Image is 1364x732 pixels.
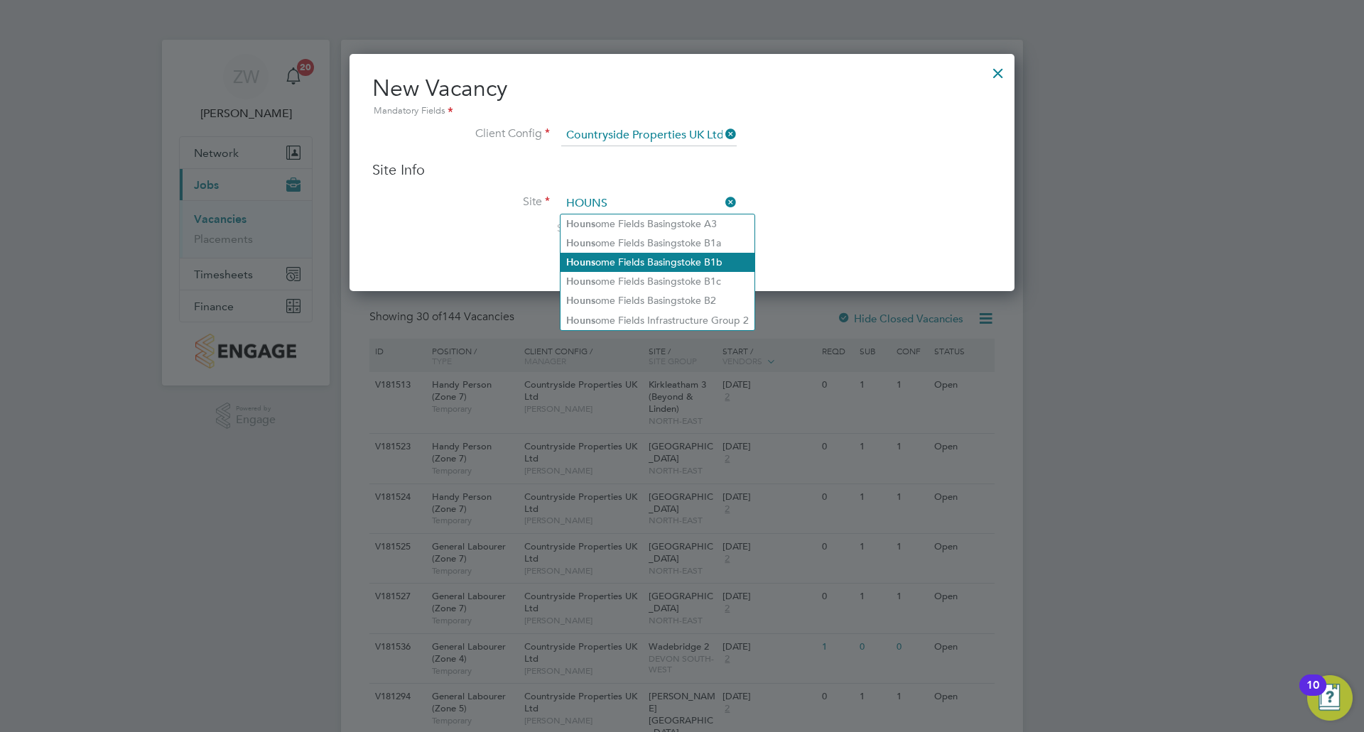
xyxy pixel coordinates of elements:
[372,126,550,141] label: Client Config
[566,315,595,327] b: Houns
[566,295,595,307] b: Houns
[561,125,737,146] input: Search for...
[561,214,754,234] li: ome Fields Basingstoke A3
[1307,675,1353,721] button: Open Resource Center, 10 new notifications
[561,193,737,214] input: Search for...
[372,160,992,179] h3: Site Info
[372,195,550,209] label: Site
[372,104,992,119] div: Mandatory Fields
[561,272,754,291] li: ome Fields Basingstoke B1c
[557,222,732,234] span: Search by site name, address or group
[566,256,595,268] b: Houns
[566,275,595,288] b: Houns
[561,311,754,330] li: ome Fields Infrastructure Group 2
[566,218,595,230] b: Houns
[1306,685,1319,704] div: 10
[561,291,754,310] li: ome Fields Basingstoke B2
[566,237,595,249] b: Houns
[561,234,754,253] li: ome Fields Basingstoke B1a
[372,74,992,119] h2: New Vacancy
[561,253,754,272] li: ome Fields Basingstoke B1b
